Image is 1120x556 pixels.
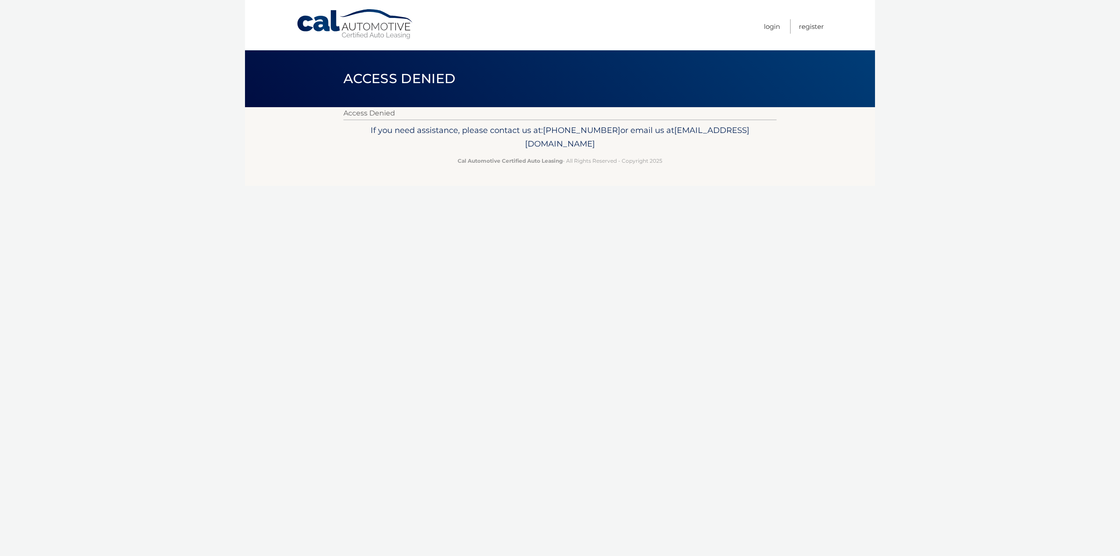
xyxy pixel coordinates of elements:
[343,70,455,87] span: Access Denied
[349,156,771,165] p: - All Rights Reserved - Copyright 2025
[799,19,824,34] a: Register
[349,123,771,151] p: If you need assistance, please contact us at: or email us at
[764,19,780,34] a: Login
[543,125,620,135] span: [PHONE_NUMBER]
[458,157,563,164] strong: Cal Automotive Certified Auto Leasing
[296,9,414,40] a: Cal Automotive
[343,107,777,119] p: Access Denied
